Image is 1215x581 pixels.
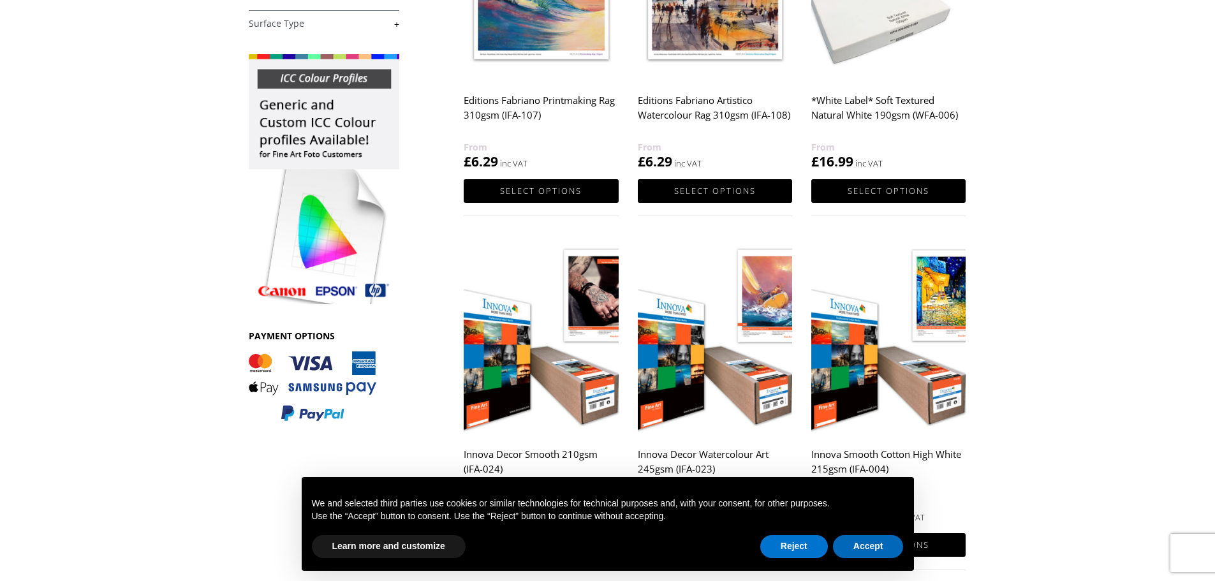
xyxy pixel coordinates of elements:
a: Innova Decor Watercolour Art 245gsm (IFA-023) £17.99 [638,241,792,525]
button: Learn more and customize [312,535,466,558]
button: Accept [833,535,904,558]
h4: Surface Type [249,10,399,36]
bdi: 6.29 [638,152,672,170]
a: Select options for “Editions Fabriano Artistico Watercolour Rag 310gsm (IFA-108)” [638,179,792,203]
a: Innova Decor Smooth 210gsm (IFA-024) £16.99 [464,241,618,525]
bdi: 16.99 [811,152,853,170]
span: £ [811,152,819,170]
h2: Editions Fabriano Printmaking Rag 310gsm (IFA-107) [464,89,618,140]
h2: Innova Decor Smooth 210gsm (IFA-024) [464,443,618,494]
h2: *White Label* Soft Textured Natural White 190gsm (WFA-006) [811,89,966,140]
a: Select options for “Editions Fabriano Printmaking Rag 310gsm (IFA-107)” [464,179,618,203]
img: promo [249,54,399,304]
h2: Innova Smooth Cotton High White 215gsm (IFA-004) [811,443,966,494]
img: Innova Decor Smooth 210gsm (IFA-024) [464,241,618,434]
img: Innova Decor Watercolour Art 245gsm (IFA-023) [638,241,792,434]
span: £ [464,152,471,170]
bdi: 6.29 [464,152,498,170]
button: Reject [760,535,828,558]
h2: Innova Decor Watercolour Art 245gsm (IFA-023) [638,443,792,494]
a: Innova Smooth Cotton High White 215gsm (IFA-004) £22.99£18.99 [811,241,966,525]
img: Innova Smooth Cotton High White 215gsm (IFA-004) [811,241,966,434]
a: + [249,18,399,30]
h2: Editions Fabriano Artistico Watercolour Rag 310gsm (IFA-108) [638,89,792,140]
h3: PAYMENT OPTIONS [249,330,399,342]
p: Use the “Accept” button to consent. Use the “Reject” button to continue without accepting. [312,510,904,523]
a: Select options for “*White Label* Soft Textured Natural White 190gsm (WFA-006)” [811,179,966,203]
img: PAYMENT OPTIONS [249,351,376,422]
p: We and selected third parties use cookies or similar technologies for technical purposes and, wit... [312,497,904,510]
span: £ [638,152,645,170]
